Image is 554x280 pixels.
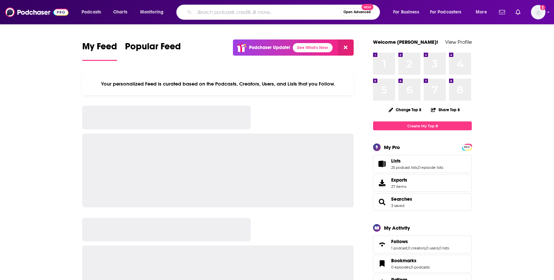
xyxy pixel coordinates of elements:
[531,5,545,19] span: Logged in as LornaG
[340,8,374,16] button: Open AdvancedNew
[375,159,389,168] a: Lists
[431,103,460,116] button: Share Top 8
[391,258,416,264] span: Bookmarks
[384,144,400,150] div: My Pro
[5,6,68,18] img: Podchaser - Follow, Share and Rate Podcasts
[375,240,389,249] a: Follows
[373,255,472,272] span: Bookmarks
[411,265,430,269] a: 0 podcasts
[82,73,354,95] div: Your personalized Feed is curated based on the Podcasts, Creators, Users, and Lists that you Follow.
[140,8,164,17] span: Monitoring
[391,196,412,202] a: Searches
[439,246,449,250] a: 0 lists
[362,4,373,10] span: New
[471,7,495,17] button: open menu
[373,39,438,45] a: Welcome [PERSON_NAME]!
[82,8,101,17] span: Podcasts
[375,197,389,207] a: Searches
[391,246,407,250] a: 1 podcast
[540,5,545,10] svg: Add a profile image
[391,258,430,264] a: Bookmarks
[410,265,411,269] span: ,
[136,7,172,17] button: open menu
[375,178,389,188] span: Exports
[391,203,404,208] a: 3 saved
[393,8,419,17] span: For Business
[389,7,427,17] button: open menu
[183,5,386,20] div: Search podcasts, credits, & more...
[373,236,472,253] span: Follows
[375,259,389,268] a: Bookmarks
[113,8,127,17] span: Charts
[125,41,181,56] span: Popular Feed
[77,7,110,17] button: open menu
[194,7,340,17] input: Search podcasts, credits, & more...
[249,45,290,50] p: Podchaser Update!
[426,246,439,250] a: 0 users
[293,43,333,52] a: See What's New
[391,265,410,269] a: 0 episodes
[463,144,471,149] a: PRO
[109,7,131,17] a: Charts
[373,155,472,173] span: Lists
[391,158,401,164] span: Lists
[391,165,417,170] a: 25 podcast lists
[391,239,449,244] a: Follows
[391,177,407,183] span: Exports
[463,145,471,150] span: PRO
[373,121,472,130] a: Create My Top 8
[418,165,443,170] a: 0 episode lists
[496,7,508,18] a: Show notifications dropdown
[430,8,462,17] span: For Podcasters
[476,8,487,17] span: More
[385,106,425,114] button: Change Top 8
[426,7,471,17] button: open menu
[531,5,545,19] button: Show profile menu
[384,225,410,231] div: My Activity
[125,41,181,61] a: Popular Feed
[408,246,425,250] a: 0 creators
[82,41,117,61] a: My Feed
[531,5,545,19] img: User Profile
[513,7,523,18] a: Show notifications dropdown
[445,39,472,45] a: View Profile
[391,184,407,189] span: 27 items
[373,174,472,192] a: Exports
[391,239,408,244] span: Follows
[82,41,117,56] span: My Feed
[343,11,371,14] span: Open Advanced
[373,193,472,211] span: Searches
[391,158,443,164] a: Lists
